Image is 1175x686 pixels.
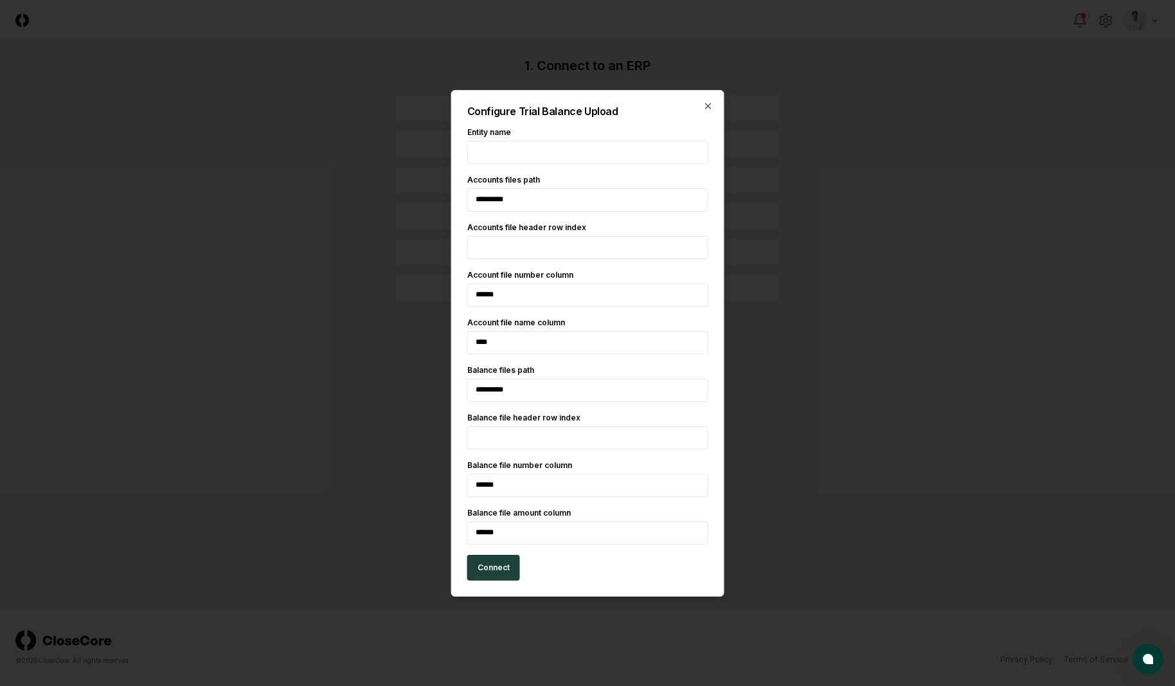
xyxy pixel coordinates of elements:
[467,127,708,138] div: Entity name
[467,507,708,519] div: Balance file amount column
[467,174,708,186] div: Accounts files path
[467,317,708,329] div: Account file name column
[467,269,708,281] div: Account file number column
[467,222,708,233] div: Accounts file header row index
[467,412,708,424] div: Balance file header row index
[467,460,708,471] div: Balance file number column
[467,106,708,116] h2: Configure Trial Balance Upload
[467,365,708,376] div: Balance files path
[467,555,520,581] button: Connect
